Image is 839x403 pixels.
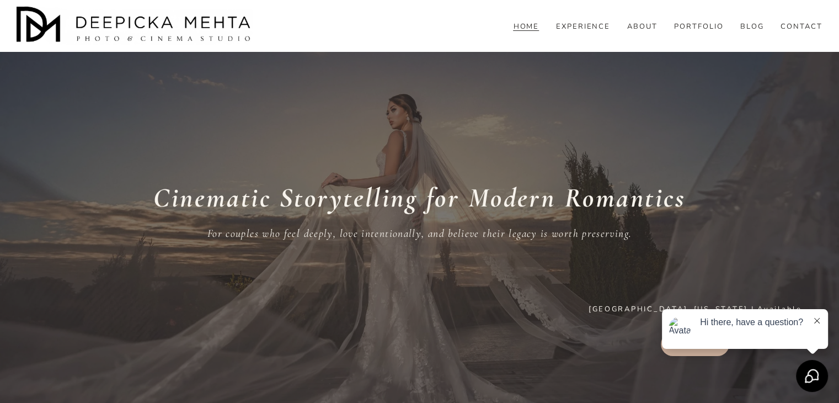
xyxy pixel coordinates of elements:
[556,22,611,31] a: EXPERIENCE
[207,227,632,240] em: For couples who feel deeply, love intentionally, and believe their legacy is worth preserving.
[585,305,805,322] p: [GEOGRAPHIC_DATA], [US_STATE] | Available Worldwide
[740,23,764,31] span: BLOG
[17,7,254,45] img: Austin Wedding Photographer - Deepicka Mehta Photography &amp; Cinematography
[674,22,724,31] a: PORTFOLIO
[153,181,686,214] em: Cinematic Storytelling for Modern Romantics
[627,22,658,31] a: ABOUT
[513,22,539,31] a: HOME
[740,22,764,31] a: folder dropdown
[661,332,729,356] a: Inquire [DATE]
[781,22,822,31] a: CONTACT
